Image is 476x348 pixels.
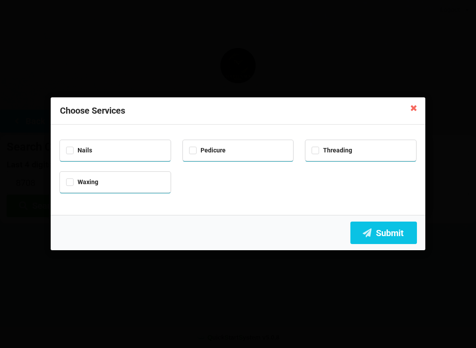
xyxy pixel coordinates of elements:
[66,147,92,154] label: Nails
[51,97,425,125] div: Choose Services
[66,178,98,186] label: Waxing
[312,147,352,154] label: Threading
[350,222,417,244] button: Submit
[189,147,226,154] label: Pedicure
